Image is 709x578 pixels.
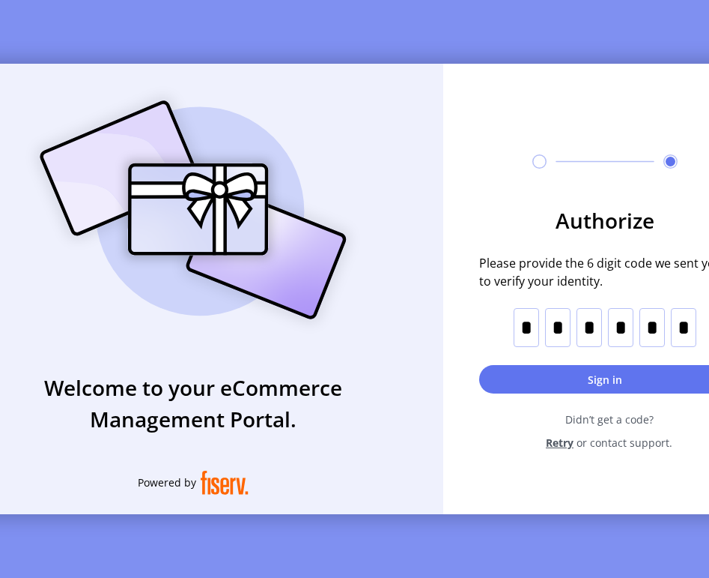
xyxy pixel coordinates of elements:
[546,435,573,451] span: Retry
[576,435,672,451] span: or contact support.
[138,475,196,490] span: Powered by
[17,84,369,336] img: card_Illustration.svg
